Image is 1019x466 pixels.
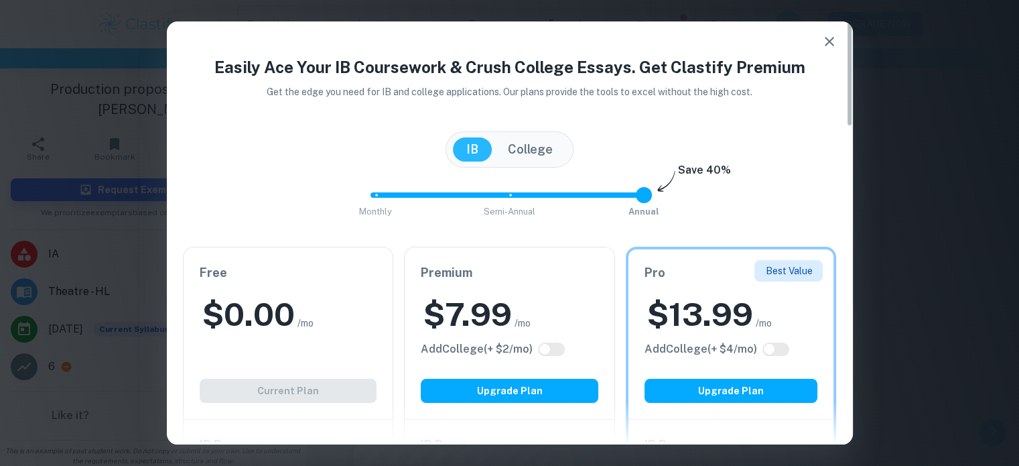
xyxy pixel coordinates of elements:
p: Best Value [765,264,812,278]
img: subscription-arrow.svg [657,170,675,193]
h6: Premium [421,264,598,282]
h6: Free [200,264,377,282]
span: Semi-Annual [484,207,535,217]
h6: Pro [644,264,818,282]
span: /mo [297,316,314,331]
h4: Easily Ace Your IB Coursework & Crush College Essays. Get Clastify Premium [183,55,837,79]
h2: $ 7.99 [423,293,512,336]
button: College [494,137,566,162]
h2: $ 0.00 [202,293,295,336]
p: Get the edge you need for IB and college applications. Our plans provide the tools to excel witho... [248,84,771,99]
span: /mo [515,316,531,331]
span: Annual [628,207,659,217]
span: /mo [756,316,772,331]
h6: Save 40% [678,162,731,185]
h6: Click to see all the additional College features. [421,341,533,357]
button: IB [453,137,492,162]
h6: Click to see all the additional College features. [644,341,757,357]
h2: $ 13.99 [647,293,753,336]
span: Monthly [359,207,392,217]
button: Upgrade Plan [644,379,818,403]
button: Upgrade Plan [421,379,598,403]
